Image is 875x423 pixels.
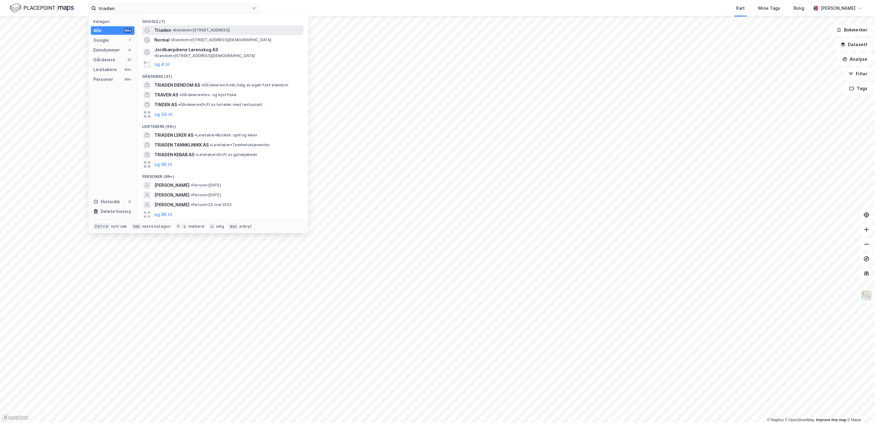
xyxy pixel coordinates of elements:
button: Tags [844,82,873,95]
div: [PERSON_NAME] [821,5,855,12]
div: Delete history [101,208,131,215]
span: Leietaker • Drift av gatekjøkken [196,152,257,157]
span: TRIADEN EIENDOM AS [154,81,200,89]
span: • [179,92,181,97]
input: Søk på adresse, matrikkel, gårdeiere, leietakere eller personer [96,4,252,13]
div: Historikk [93,198,120,205]
span: • [196,152,197,157]
img: logo.f888ab2527a4732fd821a326f86c7f29.svg [10,3,74,13]
span: Jordbærpikene Lørenskog AS [154,46,218,53]
div: 99+ [124,77,132,82]
div: Personer (99+) [137,169,308,180]
span: TRAVEN AS [154,91,178,99]
div: esc [229,223,238,230]
span: • [154,53,156,58]
span: Eiendom • [STREET_ADDRESS][DEMOGRAPHIC_DATA] [154,53,255,58]
span: • [195,133,196,137]
div: Mine Tags [758,5,780,12]
button: og 96 til [154,211,172,218]
span: Normal [154,36,170,44]
div: neste kategori [142,224,171,229]
span: Leietaker • Butikkh. spill og leker [195,133,257,138]
div: Ctrl + k [93,223,110,230]
div: Leietakere [93,66,117,73]
div: Gårdeiere (37) [137,69,308,80]
div: 7 [127,38,132,43]
span: TRIADEN LEKER AS [154,132,193,139]
span: • [191,183,193,187]
span: Eiendom • [STREET_ADDRESS] [172,28,230,33]
span: [PERSON_NAME] [154,182,189,189]
button: Filter [843,68,873,80]
span: [PERSON_NAME] [154,191,189,199]
button: og 96 til [154,161,172,168]
span: • [178,102,180,107]
span: • [191,193,193,197]
span: • [172,28,174,32]
button: Datasett [835,38,873,51]
div: Alle [93,27,102,34]
span: Eiendom • [STREET_ADDRESS][DEMOGRAPHIC_DATA] [171,38,272,42]
span: TRIADEN KEBAB AS [154,151,194,158]
div: Personer [93,76,113,83]
span: TRIADEN TANNKLINIKK AS [154,141,209,149]
span: Leietaker • Tannhelsetjenester [210,143,270,147]
div: Google (7) [137,14,308,25]
div: velg [216,224,224,229]
a: Improve this map [816,418,846,422]
div: markere [189,224,204,229]
div: Google [93,37,109,44]
div: tab [132,223,141,230]
span: Gårdeiere • Drift av hoteller med restaurant [178,102,263,107]
span: • [191,202,193,207]
span: TINDEN AS [154,101,177,108]
button: og 34 til [154,111,172,118]
div: Kontrollprogram for chat [844,394,875,423]
a: Mapbox homepage [2,414,29,421]
div: nytt søk [111,224,127,229]
div: 37 [127,57,132,62]
div: Gårdeiere [93,56,115,63]
button: Bokmerker [831,24,873,36]
a: OpenStreetMap [785,418,815,422]
a: Mapbox [767,418,784,422]
div: 0 [127,48,132,52]
button: Analyse [837,53,873,65]
span: • [201,83,203,87]
button: og 4 til [154,61,170,68]
div: Kart [736,5,745,12]
div: Eiendommer [93,46,120,54]
span: Triaden [154,27,171,34]
div: avbryt [239,224,252,229]
div: 0 [127,199,132,204]
div: 99+ [124,28,132,33]
iframe: Chat Widget [844,394,875,423]
span: • [210,143,212,147]
div: Leietakere (99+) [137,119,308,130]
div: Bolig [794,5,804,12]
img: Z [861,290,872,301]
span: • [171,38,173,42]
span: [PERSON_NAME] [154,201,189,208]
span: Gårdeiere • Hav- og kystfiske [179,92,237,97]
span: Person • [DATE] [191,193,221,197]
div: Kategori [93,19,135,24]
span: Gårdeiere • Utvikl./salg av egen fast eiendom [201,83,288,88]
span: Person • 23. mai 2002 [191,202,232,207]
div: 99+ [124,67,132,72]
span: Person • [DATE] [191,183,221,188]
